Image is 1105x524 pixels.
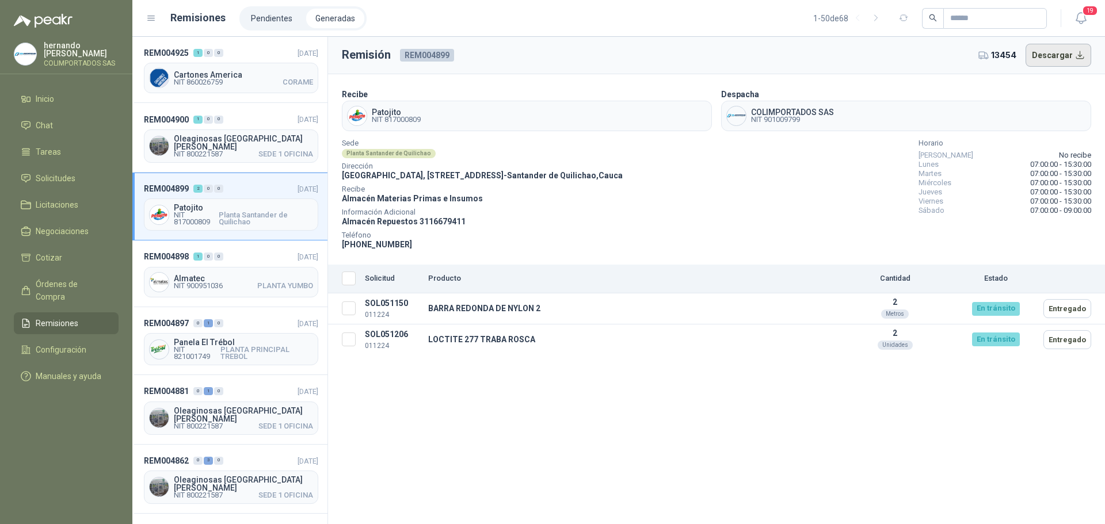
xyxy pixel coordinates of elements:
[14,114,119,136] a: Chat
[342,140,623,146] span: Sede
[306,9,364,28] a: Generadas
[342,90,368,99] b: Recibe
[193,387,203,395] div: 0
[150,136,169,155] img: Company Logo
[298,319,318,328] span: [DATE]
[174,476,313,492] span: Oleaginosas [GEOGRAPHIC_DATA][PERSON_NAME]
[328,265,360,293] th: Seleccionar/deseleccionar
[36,343,86,356] span: Configuración
[878,341,913,350] div: Unidades
[972,332,1020,346] div: En tránsito
[400,49,454,62] span: REM004899
[193,253,203,261] div: 1
[214,49,223,57] div: 0
[258,151,313,158] span: SEDE 1 OFICINA
[150,408,169,427] img: Company Logo
[144,317,189,330] span: REM004897
[298,253,318,261] span: [DATE]
[991,49,1016,62] span: 13454
[132,240,327,307] a: REM004898100[DATE] Company LogoAlmatecNIT 900951036PLANTA YUMBO
[36,278,108,303] span: Órdenes de Compra
[14,339,119,361] a: Configuración
[14,167,119,189] a: Solicitudes
[1030,160,1091,169] span: 07:00:00 - 15:30:00
[214,457,223,465] div: 0
[150,273,169,292] img: Company Logo
[14,141,119,163] a: Tareas
[919,206,944,215] span: Sábado
[36,225,89,238] span: Negociaciones
[150,477,169,496] img: Company Logo
[1030,206,1091,215] span: 07:00:00 - 09:00:00
[204,116,213,124] div: 0
[132,307,327,375] a: REM004897010[DATE] Company LogoPanela El TrébolNIT 821001749PLANTA PRINCIPAL TREBOL
[132,445,327,514] a: REM004862030[DATE] Company LogoOleaginosas [GEOGRAPHIC_DATA][PERSON_NAME]NIT 800221587SEDE 1 OFICINA
[342,186,623,192] span: Recibe
[36,317,78,330] span: Remisiones
[132,173,327,240] a: REM004899200[DATE] Company LogoPatojitoNIT 817000809Planta Santander de Quilichao
[372,108,421,116] span: Patojito
[174,151,223,158] span: NIT 800221587
[150,205,169,224] img: Company Logo
[174,71,313,79] span: Cartones America
[204,387,213,395] div: 1
[1070,8,1091,29] button: 19
[919,151,973,160] span: [PERSON_NAME]
[174,212,219,225] span: NIT 817000809
[842,328,948,338] p: 2
[298,49,318,58] span: [DATE]
[372,116,421,123] span: NIT 817000809
[144,454,189,467] span: REM004862
[365,341,419,351] p: 011224
[298,115,318,124] span: [DATE]
[342,46,391,64] h3: Remisión
[144,250,189,263] span: REM004898
[721,90,759,99] b: Despacha
[14,194,119,216] a: Licitaciones
[174,338,313,346] span: Panela El Trébol
[174,79,223,86] span: NIT 860026759
[257,282,313,289] span: PLANTA YUMBO
[14,14,73,28] img: Logo peakr
[150,68,169,87] img: Company Logo
[144,113,189,126] span: REM004900
[919,178,951,188] span: Miércoles
[14,88,119,110] a: Inicio
[424,324,837,354] td: LOCTITE 277 TRABA ROSCA
[348,106,367,125] img: Company Logo
[193,185,203,193] div: 2
[14,365,119,387] a: Manuales y ayuda
[36,146,61,158] span: Tareas
[1030,197,1091,206] span: 07:00:00 - 15:30:00
[204,253,213,261] div: 0
[14,43,36,65] img: Company Logo
[174,282,223,289] span: NIT 900951036
[952,293,1039,324] td: En tránsito
[193,116,203,124] div: 1
[881,309,909,319] div: Metros
[220,346,313,360] span: PLANTA PRINCIPAL TREBOL
[204,457,213,465] div: 3
[36,251,62,264] span: Cotizar
[342,194,483,203] span: Almacén Materias Primas e Insumos
[298,457,318,465] span: [DATE]
[214,253,223,261] div: 0
[298,387,318,396] span: [DATE]
[1059,151,1091,160] span: No recibe
[360,324,424,354] td: SOL051206
[174,135,313,151] span: Oleaginosas [GEOGRAPHIC_DATA][PERSON_NAME]
[1030,178,1091,188] span: 07:00:00 - 15:30:00
[174,204,313,212] span: Patojito
[174,407,313,423] span: Oleaginosas [GEOGRAPHIC_DATA][PERSON_NAME]
[132,103,327,172] a: REM004900100[DATE] Company LogoOleaginosas [GEOGRAPHIC_DATA][PERSON_NAME]NIT 800221587SEDE 1 OFICINA
[837,265,952,293] th: Cantidad
[242,9,302,28] a: Pendientes
[132,37,327,103] a: REM004925100[DATE] Company LogoCartones AmericaNIT 860026759CORAME
[214,319,223,327] div: 0
[219,212,313,225] span: Planta Santander de Quilichao
[1030,169,1091,178] span: 07:00:00 - 15:30:00
[1030,188,1091,197] span: 07:00:00 - 15:30:00
[1026,44,1092,67] button: Descargar
[919,197,943,206] span: Viernes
